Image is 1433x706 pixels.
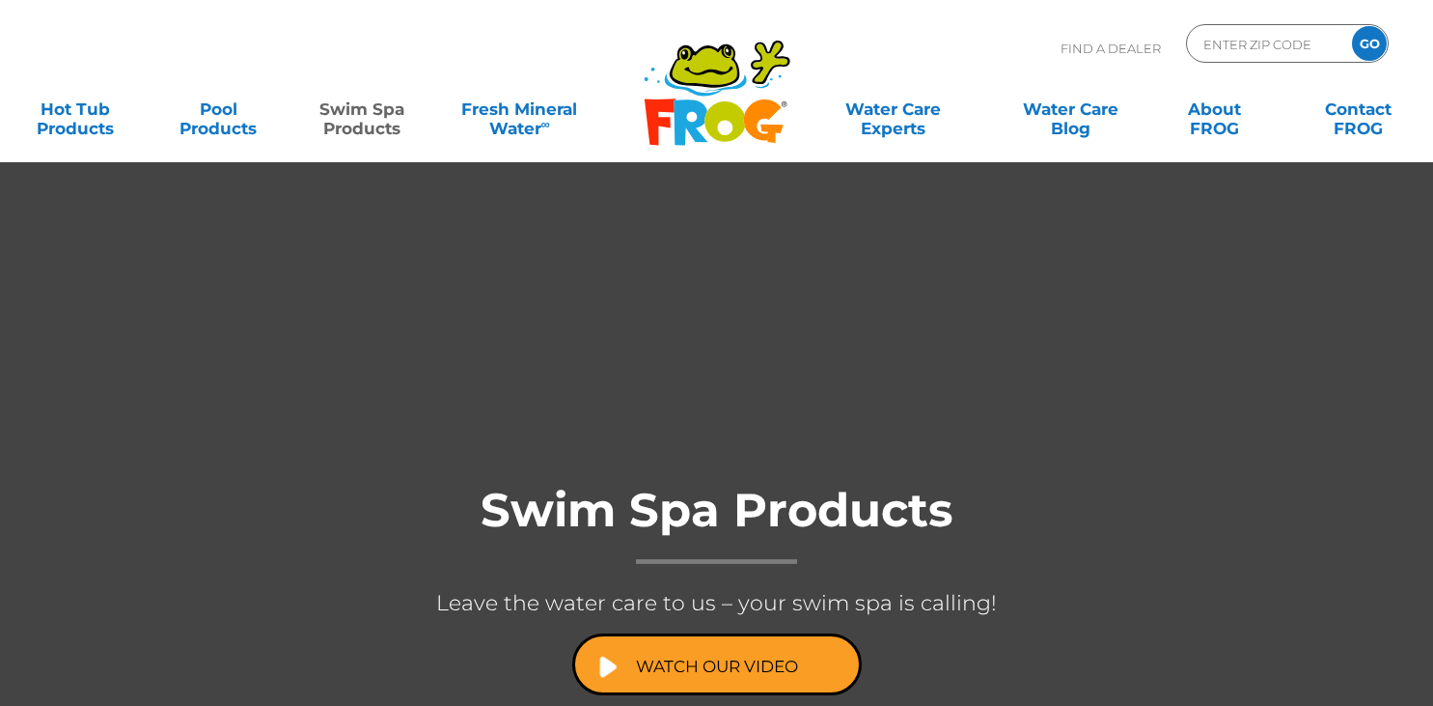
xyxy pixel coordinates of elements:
a: ContactFROG [1302,90,1414,128]
p: Find A Dealer [1061,24,1161,72]
a: Water CareBlog [1015,90,1127,128]
a: Hot TubProducts [19,90,131,128]
a: Fresh MineralWater∞ [450,90,590,128]
a: AboutFROG [1159,90,1271,128]
a: Watch Our Video [572,634,862,695]
h1: Swim Spa Products [331,485,1103,564]
a: Water CareExperts [802,90,983,128]
a: PoolProducts [163,90,275,128]
input: GO [1352,26,1387,61]
a: Swim SpaProducts [306,90,418,128]
sup: ∞ [541,117,550,131]
p: Leave the water care to us – your swim spa is calling! [331,583,1103,624]
input: Zip Code Form [1201,30,1332,58]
